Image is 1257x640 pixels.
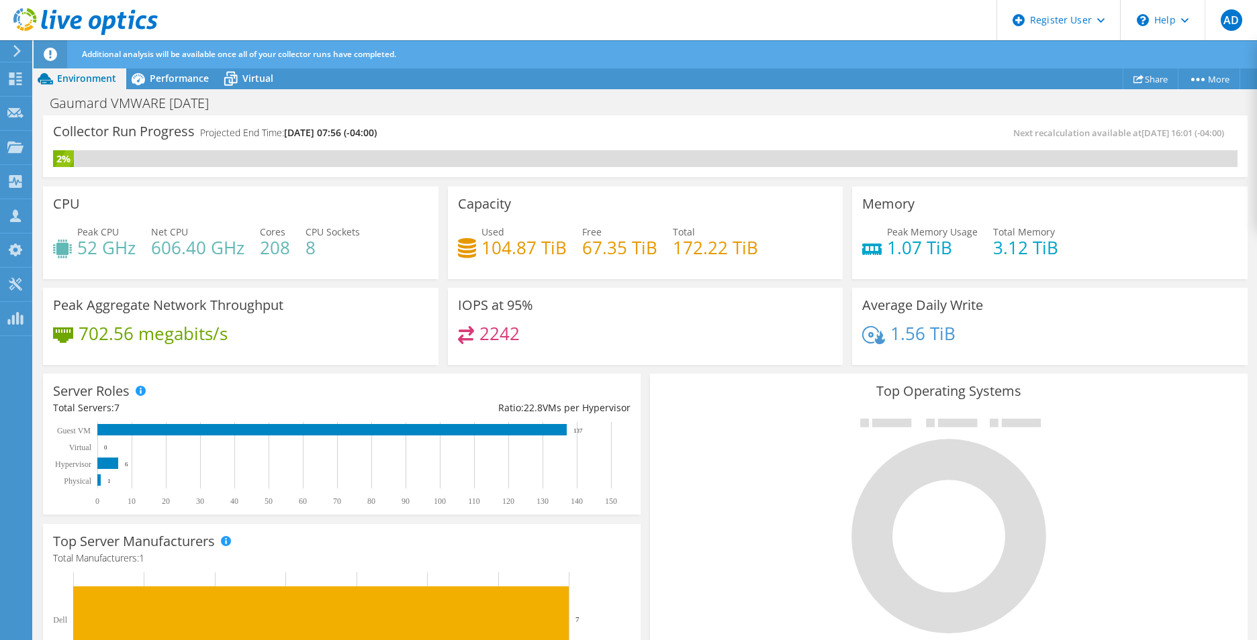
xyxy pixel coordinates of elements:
text: 137 [573,427,583,434]
text: Hypervisor [55,460,91,469]
span: Total [673,225,695,238]
text: 150 [605,496,617,506]
text: 1 [107,478,111,484]
span: Environment [57,72,116,85]
span: Total Memory [993,225,1055,238]
span: Cores [260,225,285,238]
span: Additional analysis will be available once all of your collector runs have completed. [82,48,396,60]
span: AD [1221,9,1242,31]
h3: Capacity [458,197,511,211]
text: 70 [333,496,341,506]
h4: 172.22 TiB [673,240,758,255]
span: Peak Memory Usage [887,225,978,238]
text: 50 [265,496,273,506]
h4: Projected End Time: [200,125,377,140]
a: Share [1123,68,1178,89]
svg: \n [1137,14,1149,26]
h4: 702.56 megabits/s [79,326,228,341]
h4: 52 GHz [77,240,136,255]
h4: 8 [306,240,360,255]
h4: 104.87 TiB [481,240,567,255]
h4: 1.56 TiB [890,326,956,341]
span: 1 [139,551,144,564]
span: Next recalculation available at [1013,127,1231,139]
span: 7 [114,401,120,414]
text: 140 [571,496,583,506]
h3: Top Operating Systems [660,384,1238,398]
h3: IOPS at 95% [458,298,533,313]
text: 7 [575,615,579,623]
text: 90 [402,496,410,506]
span: Performance [150,72,209,85]
text: 120 [502,496,514,506]
span: Peak CPU [77,225,119,238]
text: Physical [64,476,91,486]
div: Ratio: VMs per Hypervisor [342,401,631,415]
text: 30 [196,496,204,506]
span: CPU Sockets [306,225,360,238]
text: Dell [53,615,67,625]
h3: Average Daily Write [862,298,983,313]
a: More [1178,68,1240,89]
h3: Top Server Manufacturers [53,534,215,549]
h4: 208 [260,240,290,255]
text: 130 [537,496,549,506]
h4: 1.07 TiB [887,240,978,255]
text: 60 [299,496,307,506]
text: 20 [162,496,170,506]
span: Virtual [242,72,273,85]
text: Virtual [69,443,92,452]
h4: Total Manufacturers: [53,551,631,566]
span: [DATE] 16:01 (-04:00) [1142,127,1224,139]
h4: 67.35 TiB [582,240,657,255]
h4: 2242 [479,326,520,341]
span: Used [481,225,504,238]
span: Net CPU [151,225,188,238]
h4: 3.12 TiB [993,240,1058,255]
text: 100 [434,496,446,506]
h4: 606.40 GHz [151,240,244,255]
text: 40 [230,496,238,506]
text: 110 [468,496,480,506]
span: 22.8 [524,401,543,414]
text: 80 [367,496,375,506]
div: Total Servers: [53,401,342,415]
h3: Memory [862,197,915,211]
text: 10 [128,496,136,506]
span: [DATE] 07:56 (-04:00) [284,126,377,139]
h3: Peak Aggregate Network Throughput [53,298,283,313]
text: Guest VM [57,426,91,435]
text: 6 [125,461,128,468]
h1: Gaumard VMWARE [DATE] [44,96,230,111]
h3: Server Roles [53,384,130,398]
h3: CPU [53,197,80,211]
text: 0 [104,444,107,451]
span: Free [582,225,602,238]
div: 2% [53,152,74,166]
text: 0 [95,496,99,506]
